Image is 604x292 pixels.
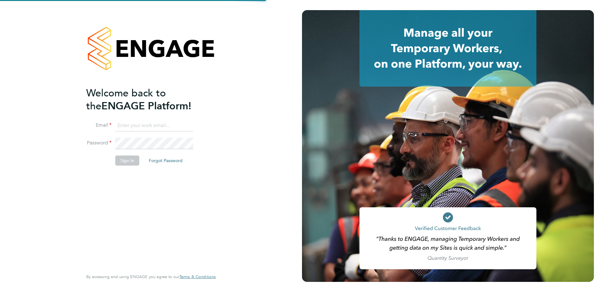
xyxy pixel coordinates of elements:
[86,140,112,146] label: Password
[144,155,188,166] button: Forgot Password
[86,87,209,113] h2: ENGAGE Platform!
[86,87,166,112] span: Welcome back to the
[86,274,216,279] span: By accessing and using ENGAGE you agree to our
[115,155,139,166] button: Sign In
[115,120,193,131] input: Enter your work email...
[179,274,216,279] a: Terms & Conditions
[86,122,112,129] label: Email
